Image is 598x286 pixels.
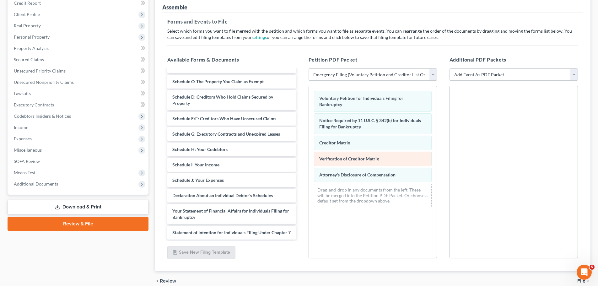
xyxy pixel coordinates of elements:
[309,57,358,62] span: Petition PDF Packet
[590,265,595,270] span: 5
[9,43,148,54] a: Property Analysis
[319,156,379,161] span: Verification of Creditor Matrix
[14,68,66,73] span: Unsecured Priority Claims
[14,23,41,28] span: Real Property
[319,140,350,145] span: Creditor Matrix
[14,113,71,119] span: Codebtors Insiders & Notices
[172,193,273,198] span: Declaration About an Individual Debtor's Schedules
[14,147,42,153] span: Miscellaneous
[172,63,218,69] span: Schedule A/B: Property
[14,159,40,164] span: SOFA Review
[319,118,421,129] span: Notice Required by 11 U.S.C. § 342(b) for Individuals Filing for Bankruptcy
[8,217,148,231] a: Review & File
[14,79,74,85] span: Unsecured Nonpriority Claims
[577,265,592,280] iframe: Intercom live chat
[9,54,148,65] a: Secured Claims
[14,181,58,186] span: Additional Documents
[252,35,267,40] a: settings
[14,0,41,6] span: Credit Report
[14,57,44,62] span: Secured Claims
[172,230,291,235] span: Statement of Intention for Individuals Filing Under Chapter 7
[155,278,160,283] i: chevron_left
[172,162,219,167] span: Schedule I: Your Income
[14,125,28,130] span: Income
[155,278,182,283] button: chevron_left Review
[585,278,590,283] i: chevron_right
[450,56,578,63] h5: Additional PDF Packets
[172,177,224,183] span: Schedule J: Your Expenses
[172,208,289,220] span: Your Statement of Financial Affairs for Individuals Filing for Bankruptcy
[14,91,31,96] span: Lawsuits
[167,56,296,63] h5: Available Forms & Documents
[172,79,264,84] span: Schedule C: The Property You Claim as Exempt
[8,200,148,214] a: Download & Print
[9,156,148,167] a: SOFA Review
[162,3,187,11] div: Assemble
[172,94,273,106] span: Schedule D: Creditors Who Hold Claims Secured by Property
[14,170,35,175] span: Means Test
[9,88,148,99] a: Lawsuits
[9,77,148,88] a: Unsecured Nonpriority Claims
[314,184,432,207] div: Drag-and-drop in any documents from the left. These will be merged into the Petition PDF Packet. ...
[172,116,276,121] span: Schedule E/F: Creditors Who Have Unsecured Claims
[9,99,148,111] a: Executory Contracts
[14,102,54,107] span: Executory Contracts
[319,95,403,107] span: Voluntary Petition for Individuals Filing for Bankruptcy
[9,65,148,77] a: Unsecured Priority Claims
[167,28,578,40] p: Select which forms you want to file merged with the petition and which forms you want to file as ...
[14,12,40,17] span: Client Profile
[167,246,235,259] button: Save New Filing Template
[14,136,32,141] span: Expenses
[172,147,228,152] span: Schedule H: Your Codebtors
[14,46,49,51] span: Property Analysis
[577,278,585,283] span: File
[14,34,50,40] span: Personal Property
[172,131,280,137] span: Schedule G: Executory Contracts and Unexpired Leases
[160,278,176,283] span: Review
[319,172,396,177] span: Attorney's Disclosure of Compensation
[167,18,578,25] h5: Forms and Events to File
